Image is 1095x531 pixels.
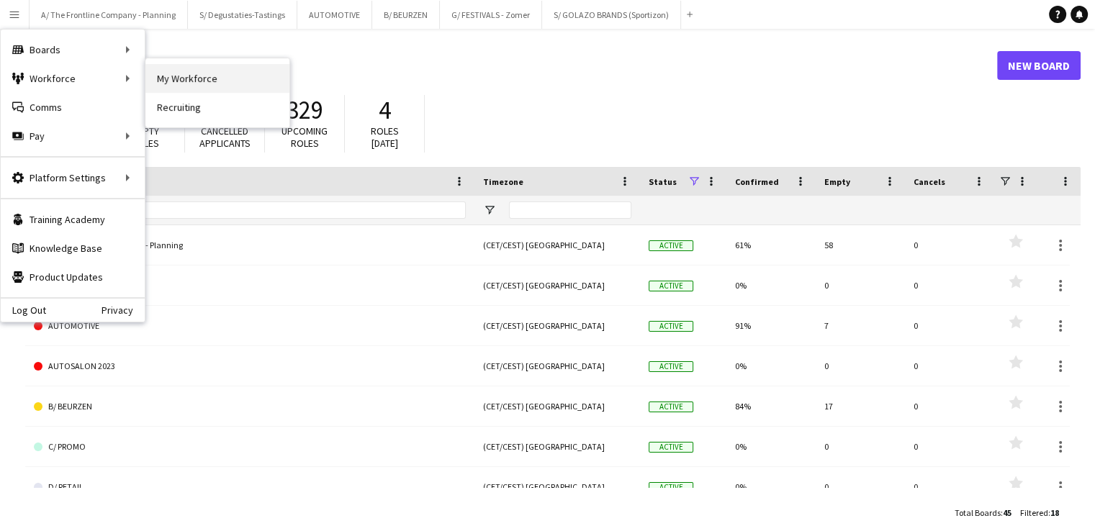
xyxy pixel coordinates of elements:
[483,204,496,217] button: Open Filter Menu
[905,346,994,386] div: 0
[1020,507,1048,518] span: Filtered
[474,346,640,386] div: (CET/CEST) [GEOGRAPHIC_DATA]
[726,265,816,305] div: 0%
[649,361,693,372] span: Active
[474,306,640,345] div: (CET/CEST) [GEOGRAPHIC_DATA]
[297,1,372,29] button: AUTOMOTIVE
[914,176,945,187] span: Cancels
[649,442,693,453] span: Active
[816,346,905,386] div: 0
[34,306,466,346] a: AUTOMOTIVE
[145,93,289,122] a: Recruiting
[997,51,1081,80] a: New Board
[440,1,542,29] button: G/ FESTIVALS - Zomer
[1,163,145,192] div: Platform Settings
[649,240,693,251] span: Active
[474,265,640,305] div: (CET/CEST) [GEOGRAPHIC_DATA]
[287,94,323,126] span: 329
[726,467,816,507] div: 0%
[509,201,631,219] input: Timezone Filter Input
[726,427,816,466] div: 0%
[955,499,1011,527] div: :
[145,64,289,93] a: My Workforce
[102,304,145,316] a: Privacy
[474,467,640,507] div: (CET/CEST) [GEOGRAPHIC_DATA]
[1,234,145,263] a: Knowledge Base
[955,507,1001,518] span: Total Boards
[483,176,523,187] span: Timezone
[474,386,640,426] div: (CET/CEST) [GEOGRAPHIC_DATA]
[474,225,640,265] div: (CET/CEST) [GEOGRAPHIC_DATA]
[1,35,145,64] div: Boards
[542,1,681,29] button: S/ GOLAZO BRANDS (Sportizon)
[735,176,779,187] span: Confirmed
[649,321,693,332] span: Active
[34,346,466,386] a: AUTOSALON 2023
[34,386,466,427] a: B/ BEURZEN
[726,306,816,345] div: 91%
[816,386,905,426] div: 17
[816,265,905,305] div: 0
[726,386,816,426] div: 84%
[60,201,466,219] input: Board name Filter Input
[905,265,994,305] div: 0
[379,94,391,126] span: 4
[1050,507,1059,518] span: 18
[649,176,677,187] span: Status
[1020,499,1059,527] div: :
[816,467,905,507] div: 0
[1,205,145,234] a: Training Academy
[34,265,466,306] a: AS/ AUTOSALON 2022
[1,122,145,150] div: Pay
[34,225,466,265] a: A/ The Frontline Company - Planning
[371,124,399,150] span: Roles [DATE]
[474,427,640,466] div: (CET/CEST) [GEOGRAPHIC_DATA]
[649,482,693,493] span: Active
[905,467,994,507] div: 0
[372,1,440,29] button: B/ BEURZEN
[1003,507,1011,518] span: 45
[30,1,188,29] button: A/ The Frontline Company - Planning
[1,263,145,291] a: Product Updates
[824,176,850,187] span: Empty
[199,124,251,150] span: Cancelled applicants
[905,386,994,426] div: 0
[726,225,816,265] div: 61%
[816,427,905,466] div: 0
[649,401,693,412] span: Active
[649,281,693,291] span: Active
[1,304,46,316] a: Log Out
[1,93,145,122] a: Comms
[1,64,145,93] div: Workforce
[905,225,994,265] div: 0
[726,346,816,386] div: 0%
[905,427,994,466] div: 0
[281,124,328,150] span: Upcoming roles
[816,306,905,345] div: 7
[34,467,466,507] a: D/ RETAIL
[905,306,994,345] div: 0
[816,225,905,265] div: 58
[188,1,297,29] button: S/ Degustaties-Tastings
[25,55,997,76] h1: Boards
[34,427,466,467] a: C/ PROMO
